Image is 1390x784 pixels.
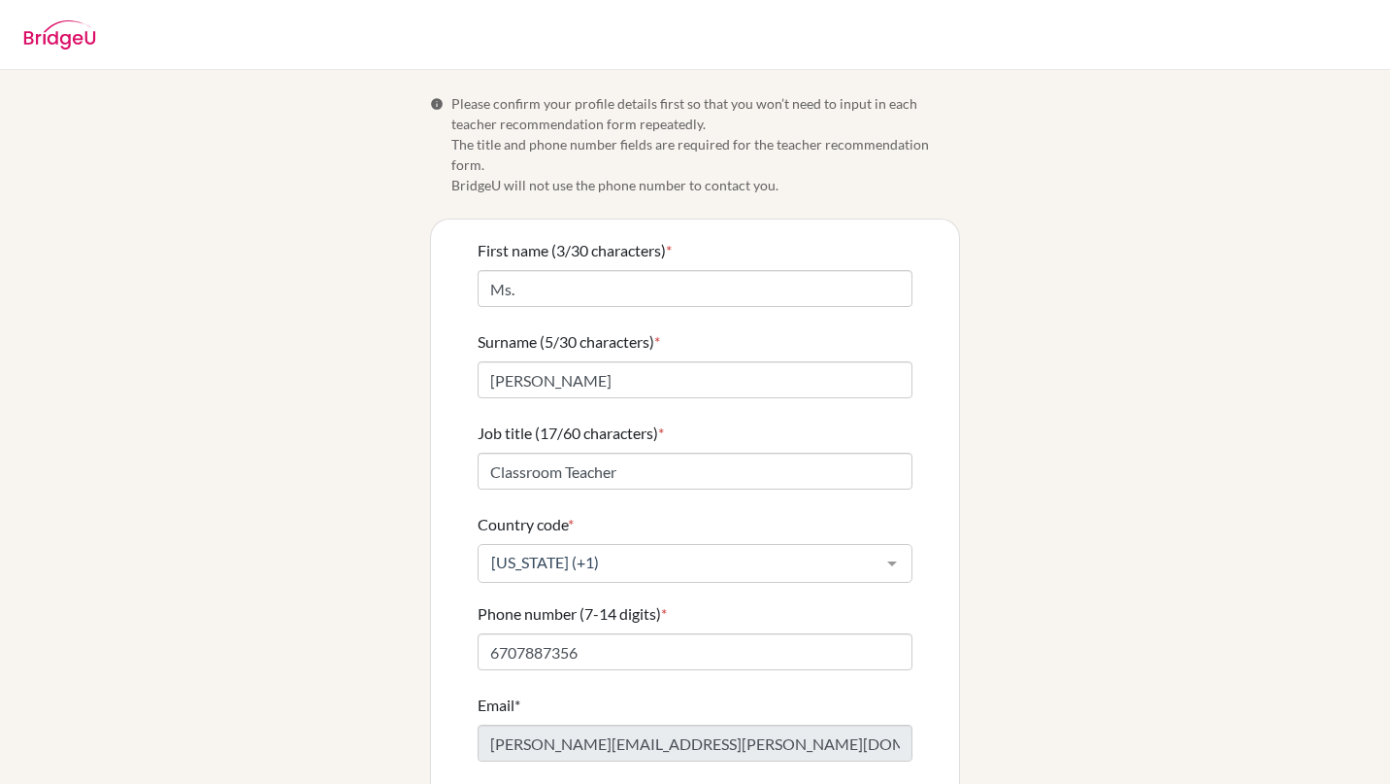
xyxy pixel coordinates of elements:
span: Please confirm your profile details first so that you won’t need to input in each teacher recomme... [451,93,960,195]
span: Info [430,97,444,111]
input: Enter your number [478,633,912,670]
label: Country code [478,513,574,536]
label: Phone number (7-14 digits) [478,602,667,626]
span: [US_STATE] (+1) [486,553,873,572]
label: First name (3/30 characters) [478,239,672,262]
input: Enter your first name [478,270,912,307]
input: Enter your surname [478,361,912,398]
img: BridgeU logo [23,20,96,50]
label: Email* [478,694,520,717]
label: Surname (5/30 characters) [478,330,660,354]
label: Job title (17/60 characters) [478,422,664,445]
input: Enter your job title [478,453,912,490]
